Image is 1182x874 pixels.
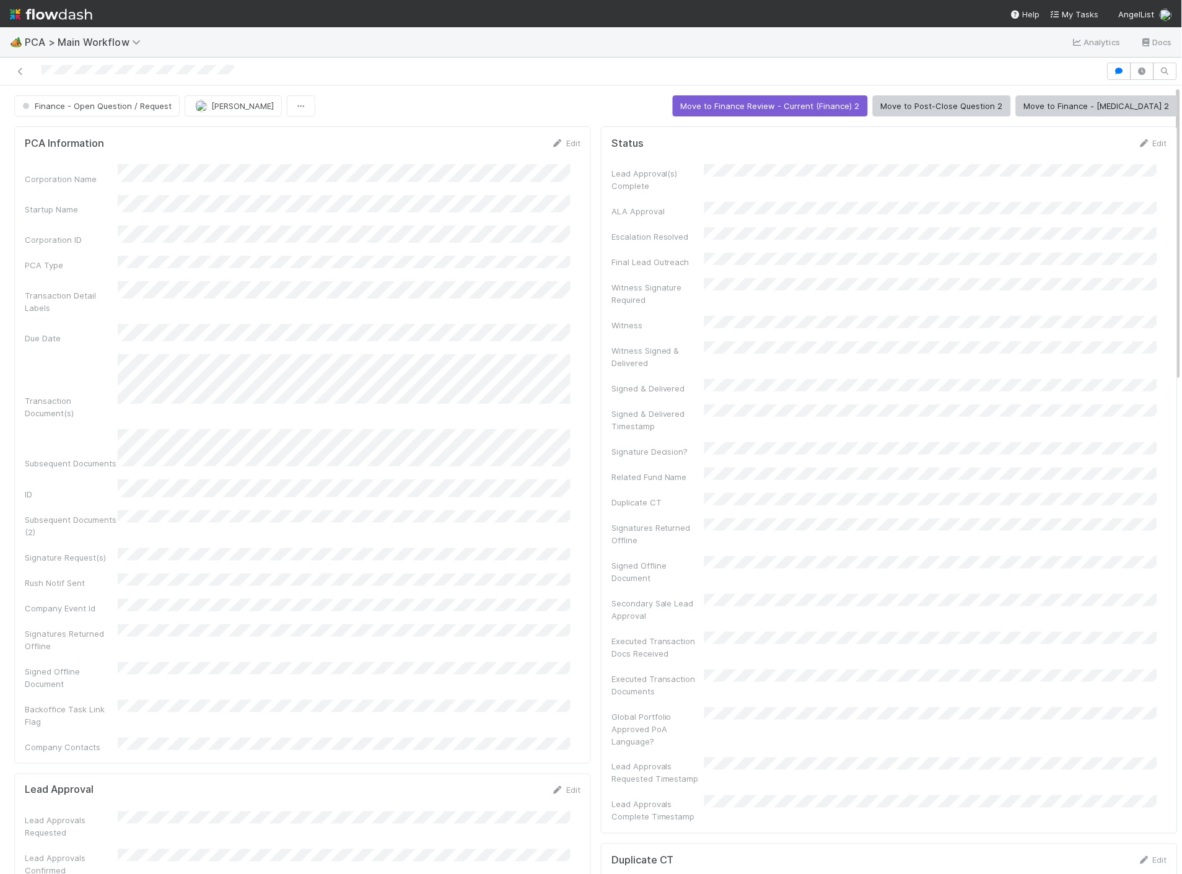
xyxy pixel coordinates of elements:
[611,471,704,483] div: Related Fund Name
[551,785,580,795] a: Edit
[1138,855,1167,865] a: Edit
[10,4,92,25] img: logo-inverted-e16ddd16eac7371096b0.svg
[1140,35,1172,50] a: Docs
[25,815,118,839] div: Lead Approvals Requested
[611,408,704,432] div: Signed & Delivered Timestamp
[1072,35,1121,50] a: Analytics
[25,203,118,216] div: Startup Name
[185,95,282,116] button: [PERSON_NAME]
[211,101,274,111] span: [PERSON_NAME]
[25,703,118,728] div: Backoffice Task Link Flag
[673,95,868,116] button: Move to Finance Review - Current (Finance) 2
[611,138,644,150] h5: Status
[873,95,1011,116] button: Move to Post-Close Question 2
[611,382,704,395] div: Signed & Delivered
[1050,8,1099,20] a: My Tasks
[611,635,704,660] div: Executed Transaction Docs Received
[611,256,704,268] div: Final Lead Outreach
[195,100,208,112] img: avatar_487f705b-1efa-4920-8de6-14528bcda38c.png
[25,602,118,614] div: Company Event Id
[1016,95,1178,116] button: Move to Finance - [MEDICAL_DATA] 2
[611,344,704,369] div: Witness Signed & Delivered
[551,138,580,148] a: Edit
[25,173,118,185] div: Corporation Name
[611,205,704,217] div: ALA Approval
[25,488,118,500] div: ID
[611,445,704,458] div: Signature Decision?
[25,551,118,564] div: Signature Request(s)
[25,577,118,589] div: Rush Notif Sent
[25,513,118,538] div: Subsequent Documents (2)
[25,36,147,48] span: PCA > Main Workflow
[611,230,704,243] div: Escalation Resolved
[25,289,118,314] div: Transaction Detail Labels
[10,37,22,47] span: 🏕️
[611,281,704,306] div: Witness Signature Required
[14,95,180,116] button: Finance - Open Question / Request
[611,855,674,867] h5: Duplicate CT
[25,784,94,797] h5: Lead Approval
[611,710,704,748] div: Global Portfolio Approved PoA Language?
[611,559,704,584] div: Signed Offline Document
[611,522,704,546] div: Signatures Returned Offline
[25,138,104,150] h5: PCA Information
[25,741,118,753] div: Company Contacts
[1050,9,1099,19] span: My Tasks
[611,496,704,509] div: Duplicate CT
[611,319,704,331] div: Witness
[611,673,704,697] div: Executed Transaction Documents
[1119,9,1155,19] span: AngelList
[20,101,172,111] span: Finance - Open Question / Request
[611,798,704,823] div: Lead Approvals Complete Timestamp
[611,597,704,622] div: Secondary Sale Lead Approval
[1010,8,1040,20] div: Help
[611,167,704,192] div: Lead Approval(s) Complete
[25,665,118,690] div: Signed Offline Document
[25,332,118,344] div: Due Date
[25,234,118,246] div: Corporation ID
[25,395,118,419] div: Transaction Document(s)
[25,627,118,652] div: Signatures Returned Offline
[1160,9,1172,21] img: avatar_c7c7de23-09de-42ad-8e02-7981c37ee075.png
[25,457,118,470] div: Subsequent Documents
[1138,138,1167,148] a: Edit
[611,761,704,785] div: Lead Approvals Requested Timestamp
[25,259,118,271] div: PCA Type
